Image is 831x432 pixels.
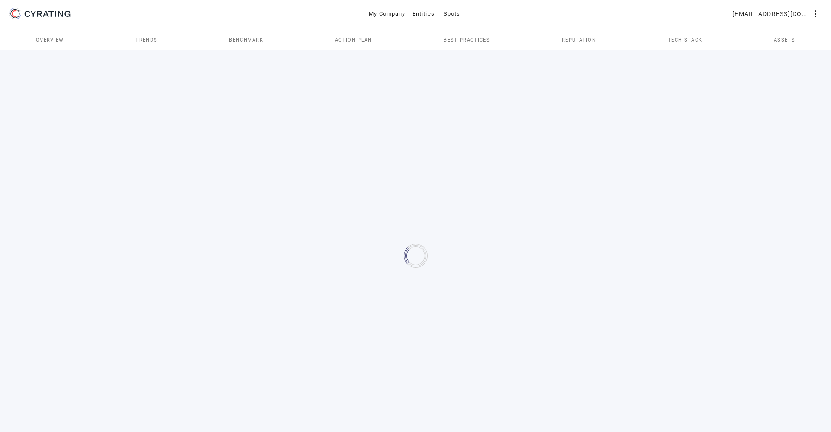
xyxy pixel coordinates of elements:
[729,6,824,22] button: [EMAIL_ADDRESS][DOMAIN_NAME]
[36,38,64,42] span: Overview
[562,38,596,42] span: Reputation
[444,38,490,42] span: Best practices
[409,6,438,22] button: Entities
[774,38,795,42] span: Assets
[668,38,702,42] span: Tech Stack
[369,7,406,21] span: My Company
[412,7,435,21] span: Entities
[810,9,821,19] mat-icon: more_vert
[135,38,157,42] span: Trends
[229,38,263,42] span: Benchmark
[25,11,71,17] g: CYRATING
[444,7,461,21] span: Spots
[365,6,409,22] button: My Company
[732,7,810,21] span: [EMAIL_ADDRESS][DOMAIN_NAME]
[335,38,372,42] span: Action Plan
[438,6,466,22] button: Spots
